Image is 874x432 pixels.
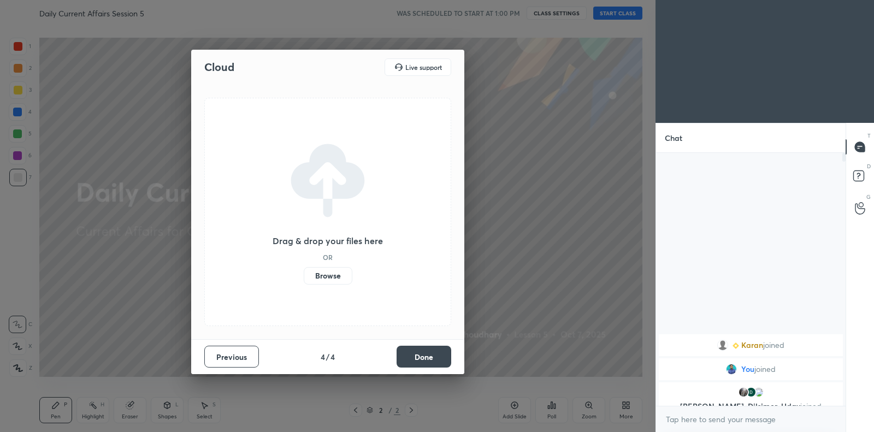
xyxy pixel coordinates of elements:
h2: Cloud [204,60,234,74]
img: c5427ab5fcb44d0dabd30f27a07a2f06.jpg [738,387,749,398]
p: Chat [656,123,691,152]
p: G [866,193,871,201]
span: joined [800,401,822,411]
img: 3 [753,387,764,398]
img: 9c247d489e604fcab608e64df482e66e.95871473_3 [746,387,757,398]
span: joined [763,341,784,350]
p: T [867,132,871,140]
div: grid [656,332,846,406]
button: Previous [204,346,259,368]
span: joined [754,365,776,374]
span: Karan [741,341,763,350]
h4: 4 [330,351,335,363]
h5: Live support [405,64,442,70]
p: D [867,162,871,170]
img: Learner_Badge_beginner_1_8b307cf2a0.svg [733,342,739,349]
h4: 4 [321,351,325,363]
h4: / [326,351,329,363]
button: Done [397,346,451,368]
h3: Drag & drop your files here [273,236,383,245]
span: You [741,365,754,374]
h5: OR [323,254,333,261]
img: default.png [717,340,728,351]
img: 22281cac87514865abda38b5e9ac8509.jpg [726,364,737,375]
p: [PERSON_NAME], Dilsimer, Uday [665,402,836,411]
